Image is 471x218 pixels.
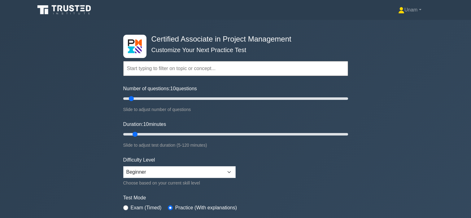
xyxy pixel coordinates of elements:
[143,122,149,127] span: 10
[170,86,176,91] span: 10
[123,121,166,128] label: Duration: minutes
[123,85,197,92] label: Number of questions: questions
[123,141,348,149] div: Slide to adjust test duration (5-120 minutes)
[123,194,348,202] label: Test Mode
[123,156,155,164] label: Difficulty Level
[383,4,436,16] a: Unam
[123,61,348,76] input: Start typing to filter on topic or concept...
[149,35,318,44] h4: Certified Associate in Project Management
[131,204,162,211] label: Exam (Timed)
[123,106,348,113] div: Slide to adjust number of questions
[175,204,237,211] label: Practice (With explanations)
[123,179,236,187] div: Choose based on your current skill level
